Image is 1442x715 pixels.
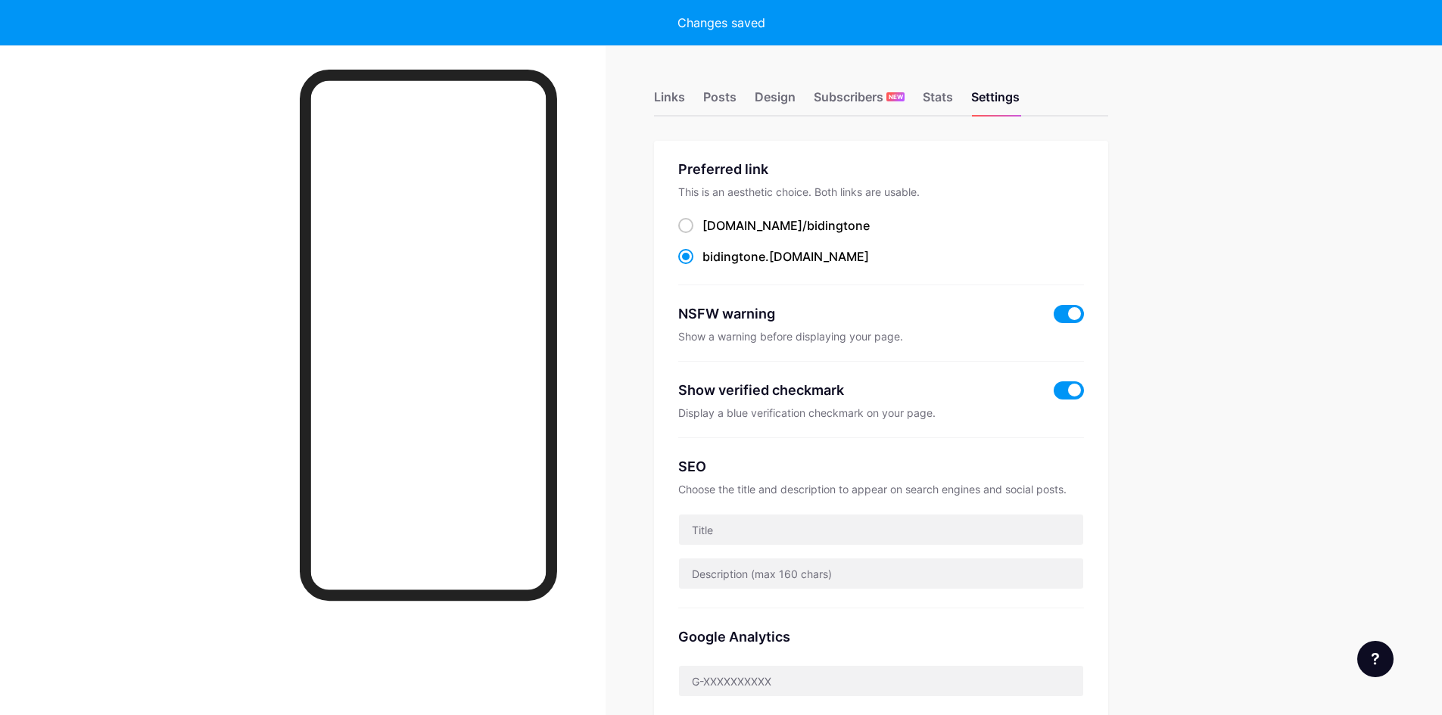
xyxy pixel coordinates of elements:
[678,483,1084,496] div: Choose the title and description to appear on search engines and social posts.
[814,88,905,115] div: Subscribers
[679,514,1083,545] input: Title
[654,88,685,115] div: Links
[678,159,1084,179] div: Preferred link
[702,249,765,264] span: bidingtone
[971,88,1020,115] div: Settings
[702,216,870,235] div: [DOMAIN_NAME]/
[678,185,1084,198] div: This is an aesthetic choice. Both links are usable.
[678,380,844,400] div: Show verified checkmark
[677,14,765,32] div: Changes saved
[678,406,1084,419] div: Display a blue verification checkmark on your page.
[889,92,903,101] span: NEW
[755,88,796,115] div: Design
[678,303,1032,324] div: NSFW warning
[703,88,737,115] div: Posts
[679,666,1083,696] input: G-XXXXXXXXXX
[807,218,870,233] span: bidingtone
[678,456,1084,477] div: SEO
[678,330,1084,343] div: Show a warning before displaying your page.
[678,626,1084,647] div: Google Analytics
[923,88,953,115] div: Stats
[679,558,1083,589] input: Description (max 160 chars)
[702,247,869,266] div: .[DOMAIN_NAME]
